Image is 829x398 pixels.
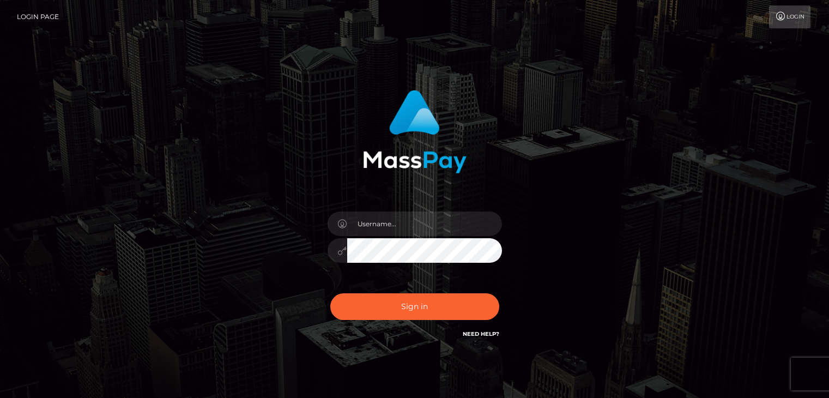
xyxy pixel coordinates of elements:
a: Login Page [17,5,59,28]
input: Username... [347,212,502,236]
button: Sign in [330,293,499,320]
a: Login [769,5,810,28]
img: MassPay Login [363,90,467,173]
a: Need Help? [463,330,499,337]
